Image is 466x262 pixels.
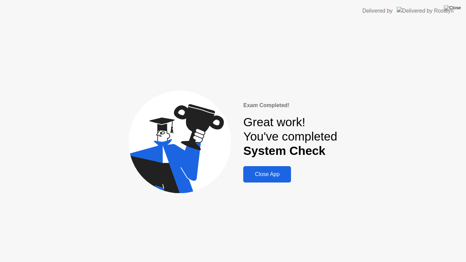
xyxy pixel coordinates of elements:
div: Close App [245,171,289,177]
div: Great work! You've completed [243,115,337,158]
b: System Check [243,144,325,157]
img: Delivered by Rosalyn [397,7,454,15]
div: Exam Completed! [243,101,337,110]
button: Close App [243,166,291,183]
img: Close [444,5,461,11]
div: Delivered by [362,7,393,15]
